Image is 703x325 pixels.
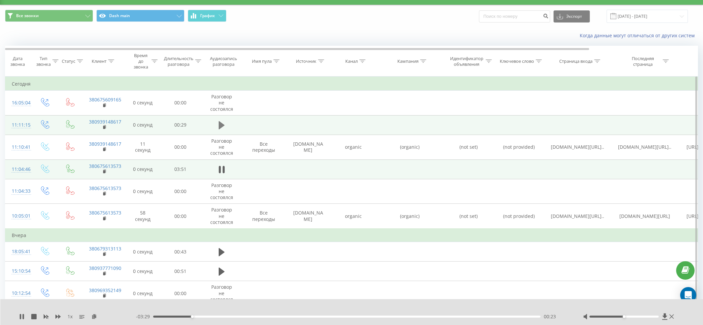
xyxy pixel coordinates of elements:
td: [DOMAIN_NAME] [285,135,331,160]
td: 03:51 [160,159,202,179]
td: 00:00 [160,204,202,229]
div: Open Intercom Messenger [680,287,696,303]
td: 00:00 [160,91,202,115]
td: (not provided) [494,135,544,160]
div: Статус [62,58,75,64]
div: Длительность разговора [164,56,193,67]
a: 380679313113 [89,245,121,252]
a: 380937771090 [89,265,121,271]
a: 380675613573 [89,163,121,169]
td: 0 секунд [126,115,160,135]
div: Последняя страница [625,56,661,67]
button: Dash main [96,10,184,22]
button: График [188,10,226,22]
td: (not set) [443,135,494,160]
td: 0 секунд [126,159,160,179]
div: 11:04:33 [12,185,25,198]
span: 00:23 [544,313,556,320]
td: 00:29 [160,115,202,135]
td: 00:51 [160,262,202,281]
div: Страница входа [559,58,592,64]
div: 11:11:15 [12,119,25,132]
span: Clip a screenshot [31,78,61,83]
td: [DOMAIN_NAME] [285,204,331,229]
span: Разговор не состоялся [210,284,233,302]
span: [DOMAIN_NAME][URL].. [551,213,604,219]
td: 11 секунд [126,135,160,160]
td: 00:00 [160,281,202,306]
div: Время до звонка [132,53,150,70]
button: Clip a block [20,64,123,75]
span: Разговор не состоялся [210,182,233,200]
td: Все переходы [242,204,285,229]
td: 00:43 [160,242,202,262]
span: Clear all and close [81,95,118,103]
span: [DOMAIN_NAME][URL].. [551,144,604,150]
td: 58 секунд [126,204,160,229]
div: Имя пула [252,58,272,64]
div: Accessibility label [623,315,625,318]
td: (organic) [376,135,443,160]
div: Ключевое слово [500,58,534,64]
div: 11:10:41 [12,141,25,154]
td: 00:00 [160,135,202,160]
div: Кампания [397,58,419,64]
span: График [200,13,215,18]
span: xTiles [32,9,44,14]
input: Untitled [17,29,125,43]
td: 0 секунд [126,242,160,262]
button: Clip a screenshot [20,75,123,86]
td: Все переходы [242,135,285,160]
div: Дата звонка [5,56,30,67]
input: Поиск по номеру [479,10,550,22]
a: 380675609165 [89,96,121,103]
td: 0 секунд [126,91,160,115]
span: 1 x [68,313,73,320]
td: 0 секунд [126,262,160,281]
div: Destination [17,281,122,289]
span: [DOMAIN_NAME][URL].. [618,144,671,150]
div: Аудиозапись разговора [207,56,240,67]
div: Тип звонка [36,56,51,67]
div: Идентификатор объявления [449,56,484,67]
a: 380675613573 [89,185,121,191]
a: 380939148617 [89,119,121,125]
button: Экспорт [554,10,590,22]
a: Когда данные могут отличаться от других систем [580,32,698,39]
div: Клиент [92,58,106,64]
div: 15:10:54 [12,265,25,278]
a: 380939148617 [89,141,121,147]
td: 0 секунд [126,179,160,204]
button: Clip a bookmark [20,43,123,53]
td: (organic) [376,204,443,229]
td: (not provided) [494,204,544,229]
div: 18:05:41 [12,245,25,258]
button: Clip a selection (Select text first) [20,53,123,64]
a: 380675613573 [89,210,121,216]
a: 380969352149 [89,287,121,293]
td: 00:00 [160,179,202,204]
div: 10:05:01 [12,210,25,223]
span: - 03:29 [136,313,153,320]
div: 10:12:54 [12,287,25,300]
span: Разговор не состоялся [210,206,233,225]
span: Clip a bookmark [31,45,61,51]
span: Разговор не состоялся [210,93,233,112]
button: Все звонки [5,10,93,22]
td: organic [331,135,376,160]
div: Канал [345,58,358,64]
div: Источник [296,58,316,64]
td: [DOMAIN_NAME][URL] [611,204,678,229]
td: (not set) [443,204,494,229]
div: 16:05:04 [12,96,25,109]
td: 0 секунд [126,281,160,306]
span: Inbox Panel [28,290,50,298]
span: Clip a selection (Select text first) [31,56,90,61]
span: Разговор не состоялся [210,138,233,156]
div: Accessibility label [191,315,193,318]
td: organic [331,204,376,229]
span: Clip a block [31,67,52,72]
span: Все звонки [16,13,39,18]
div: 11:04:46 [12,163,25,176]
